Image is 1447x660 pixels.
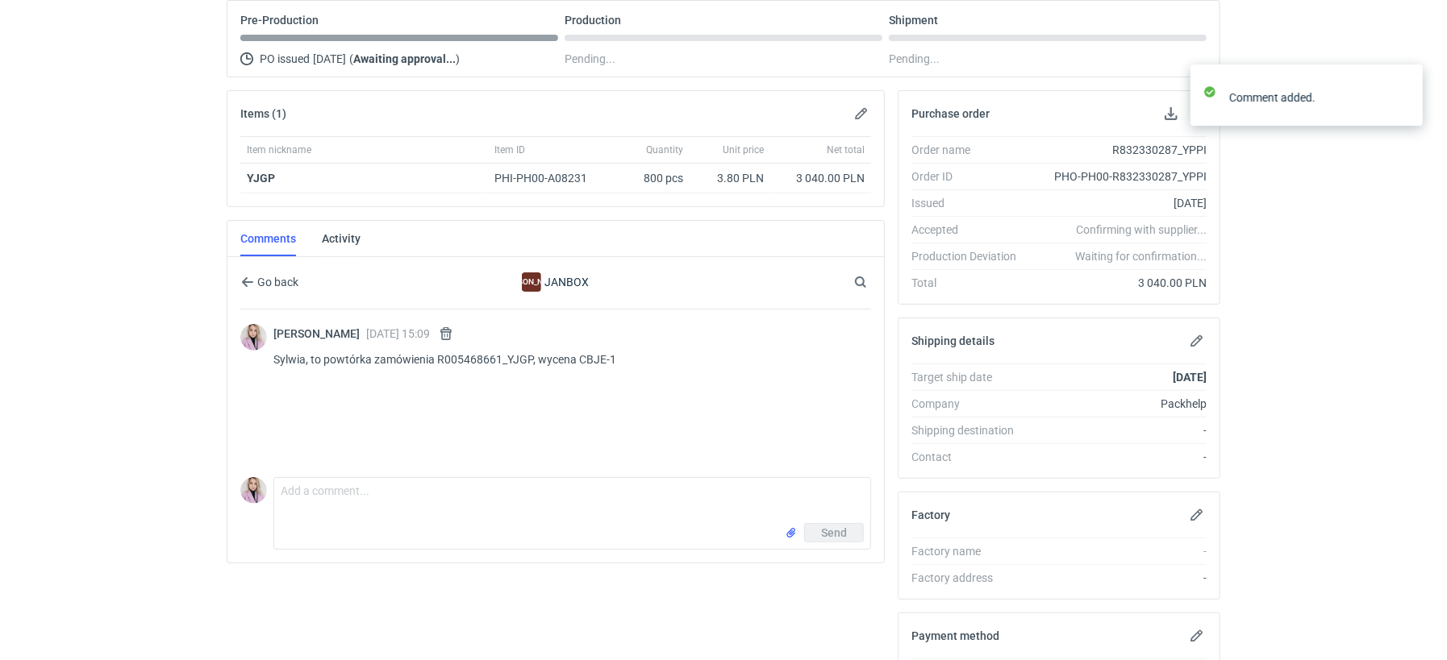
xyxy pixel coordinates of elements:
h2: Factory [911,508,950,521]
h2: Purchase order [911,107,990,120]
div: 3 040.00 PLN [1029,275,1207,291]
button: Edit items [852,104,871,123]
button: Edit payment method [1187,626,1207,645]
h2: Shipping details [911,334,995,347]
div: Contact [911,449,1029,465]
em: Waiting for confirmation... [1075,248,1207,264]
div: - [1029,422,1207,438]
h2: Items (1) [240,107,286,120]
div: Factory address [911,570,1029,586]
button: Send [804,523,864,542]
div: Shipping destination [911,422,1029,438]
div: PHI-PH00-A08231 [494,170,603,186]
span: Quantity [646,143,683,156]
div: Total [911,275,1029,291]
div: JANBOX [522,272,541,292]
span: ( [349,52,353,65]
span: Item nickname [247,143,311,156]
span: [PERSON_NAME] [273,327,366,340]
div: Production Deviation [911,248,1029,264]
button: Edit factory details [1187,505,1207,525]
div: PO issued [240,49,558,68]
div: PHO-PH00-R832330287_YPPI [1029,168,1207,185]
div: - [1029,449,1207,465]
div: Order ID [911,168,1029,185]
h2: Payment method [911,629,999,642]
em: Confirming with supplier... [1076,223,1207,236]
div: JANBOX [423,272,688,292]
span: [DATE] 15:09 [366,327,430,340]
p: Shipment [889,14,938,27]
div: 800 pcs [609,164,690,193]
div: Accepted [911,222,1029,238]
div: Issued [911,195,1029,211]
p: Pre-Production [240,14,319,27]
strong: Awaiting approval... [353,52,456,65]
div: Comment added. [1229,89,1399,106]
div: 3 040.00 PLN [777,170,865,186]
a: Comments [240,221,296,256]
span: Item ID [494,143,525,156]
a: Activity [322,221,361,256]
div: Target ship date [911,369,1029,385]
a: YJGP [247,172,275,185]
span: Net total [827,143,865,156]
span: Unit price [723,143,764,156]
div: Factory name [911,543,1029,559]
strong: [DATE] [1173,371,1207,384]
figcaption: [PERSON_NAME] [522,272,541,292]
p: Sylwia, to powtórka zamówienia R005468661_YJGP, wycena CBJE-1 [273,350,858,369]
div: Company [911,396,1029,412]
img: Klaudia Wiśniewska [240,477,267,504]
span: Send [821,527,847,538]
button: close [1399,89,1410,106]
span: [DATE] [313,49,346,68]
div: [DATE] [1029,195,1207,211]
img: Klaudia Wiśniewska [240,324,267,351]
span: Go back [254,276,298,288]
span: Pending... [565,49,615,68]
button: Edit shipping details [1187,331,1207,351]
div: Pending... [889,49,1207,68]
p: Production [565,14,621,27]
button: Download PO [1161,104,1181,123]
button: Go back [240,272,299,292]
div: Packhelp [1029,396,1207,412]
div: 3.80 PLN [696,170,764,186]
input: Search [851,272,903,292]
div: - [1029,543,1207,559]
div: Order name [911,142,1029,158]
div: - [1029,570,1207,586]
span: ) [456,52,460,65]
div: R832330287_YPPI [1029,142,1207,158]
